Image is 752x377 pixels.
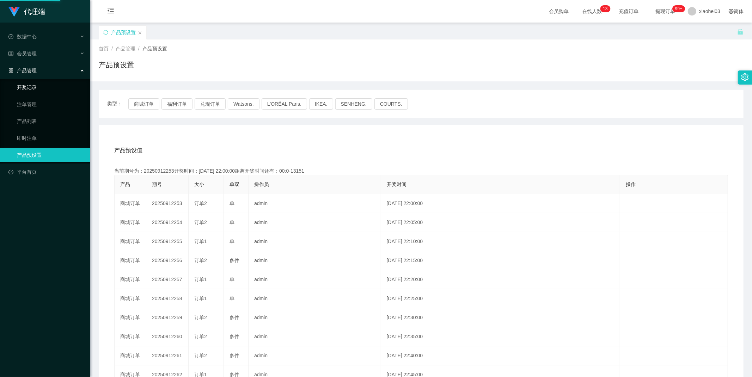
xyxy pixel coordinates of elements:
a: 注单管理 [17,97,85,111]
span: 产品预设值 [114,146,142,155]
td: [DATE] 22:10:00 [381,232,620,251]
a: 图标: dashboard平台首页 [8,165,85,179]
a: 产品列表 [17,114,85,128]
sup: 1183 [672,5,685,12]
p: 3 [605,5,608,12]
button: 兑现订单 [195,98,226,110]
button: 福利订单 [161,98,192,110]
td: admin [249,327,381,346]
i: 图标: global [729,9,734,14]
td: [DATE] 22:25:00 [381,289,620,308]
span: 在线人数 [579,9,605,14]
span: 多件 [230,334,239,339]
span: 提现订单 [652,9,679,14]
td: 20250912257 [146,270,189,289]
td: 20250912259 [146,308,189,327]
td: admin [249,270,381,289]
span: 订单2 [194,258,207,263]
span: 单 [230,277,234,282]
td: 商城订单 [115,327,146,346]
span: 操作 [626,181,636,187]
button: IKEA. [309,98,333,110]
div: 产品预设置 [111,26,136,39]
td: 商城订单 [115,270,146,289]
td: 20250912260 [146,327,189,346]
td: 20250912261 [146,346,189,365]
td: 商城订单 [115,251,146,270]
td: 20250912258 [146,289,189,308]
span: 单双 [230,181,239,187]
span: / [111,46,113,51]
span: 大小 [194,181,204,187]
span: 单 [230,220,234,225]
span: 充值订单 [615,9,642,14]
button: Watsons. [228,98,259,110]
a: 即时注单 [17,131,85,145]
span: 多件 [230,258,239,263]
i: 图标: sync [103,30,108,35]
i: 图标: unlock [737,29,744,35]
td: [DATE] 22:15:00 [381,251,620,270]
td: admin [249,251,381,270]
td: 20250912253 [146,194,189,213]
button: 商城订单 [128,98,159,110]
span: 多件 [230,315,239,320]
span: 产品管理 [8,68,37,73]
td: 商城订单 [115,346,146,365]
span: 单 [230,296,234,301]
h1: 代理端 [24,0,45,23]
a: 开奖记录 [17,80,85,94]
span: 多件 [230,353,239,358]
button: L'ORÉAL Paris. [262,98,307,110]
button: SENHENG. [335,98,372,110]
h1: 产品预设置 [99,60,134,70]
td: [DATE] 22:35:00 [381,327,620,346]
span: 订单2 [194,315,207,320]
span: 订单2 [194,200,207,206]
span: 操作员 [254,181,269,187]
td: admin [249,308,381,327]
td: 20250912255 [146,232,189,251]
td: [DATE] 22:05:00 [381,213,620,232]
span: 首页 [99,46,109,51]
span: 产品预设置 [142,46,167,51]
td: admin [249,213,381,232]
span: 单 [230,200,234,206]
span: 订单2 [194,353,207,358]
span: 订单2 [194,334,207,339]
span: 开奖时间 [387,181,406,187]
span: 数据中心 [8,34,37,39]
span: 产品管理 [116,46,135,51]
td: [DATE] 22:40:00 [381,346,620,365]
button: COURTS. [374,98,408,110]
div: 当前期号为：20250912253开奖时间：[DATE] 22:00:00距离开奖时间还有：00:0-13151 [114,167,728,175]
span: 订单1 [194,239,207,244]
span: 单 [230,239,234,244]
td: 商城订单 [115,213,146,232]
td: 商城订单 [115,289,146,308]
span: 会员管理 [8,51,37,56]
td: [DATE] 22:30:00 [381,308,620,327]
span: 产品 [120,181,130,187]
td: 商城订单 [115,232,146,251]
td: admin [249,194,381,213]
sup: 13 [600,5,610,12]
td: 商城订单 [115,194,146,213]
td: 20250912256 [146,251,189,270]
i: 图标: appstore-o [8,68,13,73]
td: [DATE] 22:00:00 [381,194,620,213]
td: [DATE] 22:20:00 [381,270,620,289]
span: 订单2 [194,220,207,225]
i: 图标: menu-fold [99,0,123,23]
i: 图标: table [8,51,13,56]
span: / [138,46,140,51]
td: admin [249,289,381,308]
td: admin [249,232,381,251]
td: admin [249,346,381,365]
i: 图标: check-circle-o [8,34,13,39]
span: 订单1 [194,277,207,282]
img: logo.9652507e.png [8,7,20,17]
p: 1 [603,5,605,12]
i: 图标: setting [741,73,749,81]
a: 代理端 [8,8,45,14]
